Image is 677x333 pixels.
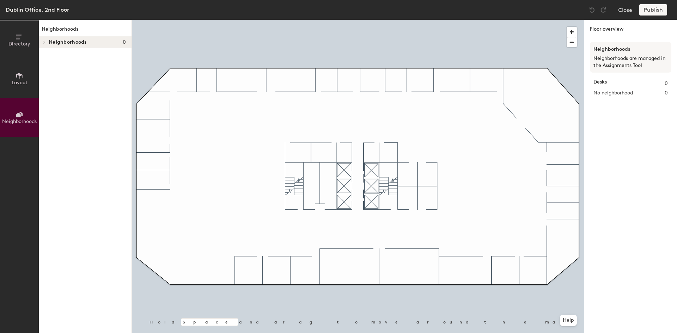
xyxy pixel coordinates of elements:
[618,4,632,16] button: Close
[593,55,668,69] p: Neighborhoods are managed in the Assignments Tool
[593,45,668,53] h3: Neighborhoods
[593,89,633,97] span: No neighborhood
[8,41,30,47] span: Directory
[2,118,37,124] span: Neighborhoods
[584,20,677,36] h1: Floor overview
[6,5,69,14] div: Dublin Office, 2nd Floor
[665,89,668,97] span: 0
[12,80,28,86] span: Layout
[600,6,607,13] img: Redo
[588,6,596,13] img: Undo
[560,315,577,326] button: Help
[123,39,126,45] span: 0
[593,80,607,87] strong: Desks
[665,80,668,87] span: 0
[39,25,132,36] h1: Neighborhoods
[49,39,87,45] span: Neighborhoods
